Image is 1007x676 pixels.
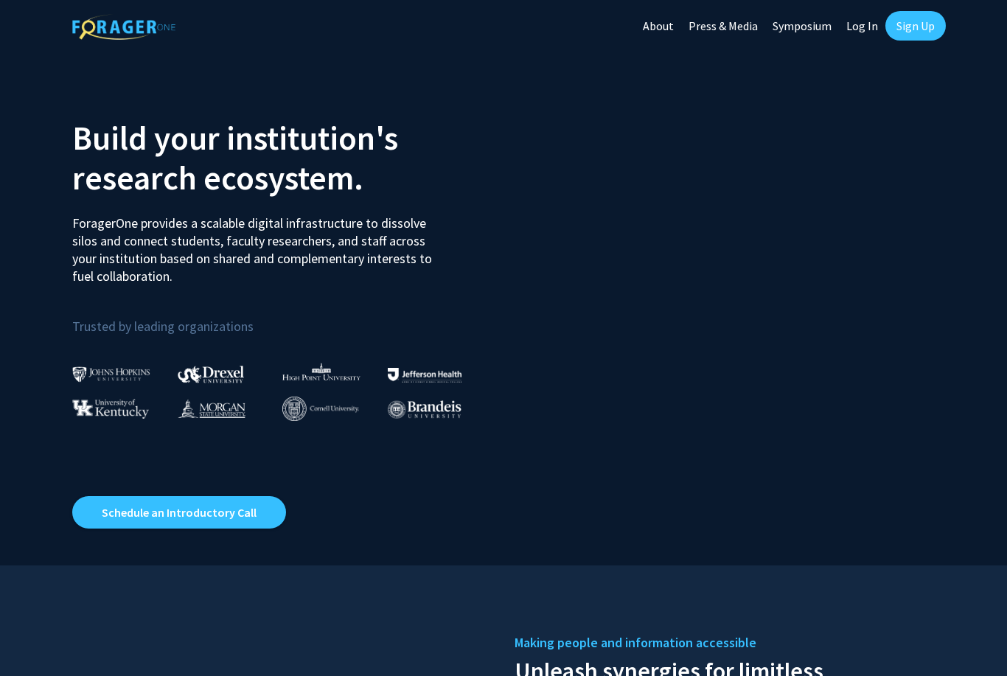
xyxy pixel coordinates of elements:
[885,11,946,41] a: Sign Up
[72,496,286,529] a: Opens in a new tab
[282,397,359,421] img: Cornell University
[282,363,360,380] img: High Point University
[72,118,492,198] h2: Build your institution's research ecosystem.
[515,632,935,654] h5: Making people and information accessible
[72,203,442,285] p: ForagerOne provides a scalable digital infrastructure to dissolve silos and connect students, fac...
[72,14,175,40] img: ForagerOne Logo
[178,399,245,418] img: Morgan State University
[388,368,461,382] img: Thomas Jefferson University
[178,366,244,383] img: Drexel University
[388,400,461,419] img: Brandeis University
[72,399,149,419] img: University of Kentucky
[72,297,492,338] p: Trusted by leading organizations
[72,366,150,382] img: Johns Hopkins University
